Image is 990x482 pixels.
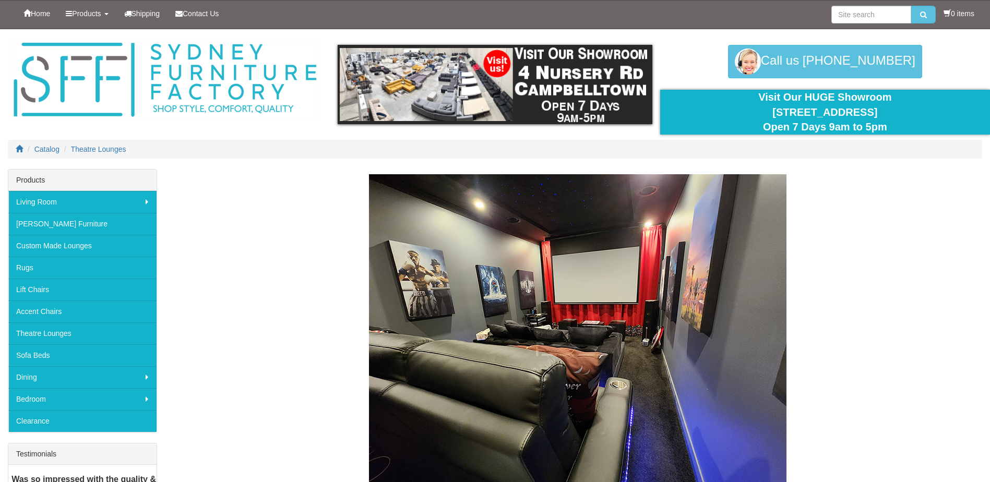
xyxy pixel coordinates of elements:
input: Site search [831,6,911,23]
a: Catalog [34,145,59,153]
a: [PERSON_NAME] Furniture [8,213,157,235]
a: Products [58,1,116,27]
span: Contact Us [183,9,219,18]
span: Shipping [132,9,160,18]
span: Home [31,9,50,18]
a: Accent Chairs [8,300,157,322]
a: Dining [8,366,157,388]
a: Clearance [8,410,157,432]
a: Theatre Lounges [71,145,126,153]
a: Custom Made Lounges [8,235,157,257]
a: Theatre Lounges [8,322,157,344]
a: Sofa Beds [8,344,157,366]
a: Living Room [8,191,157,213]
div: Products [8,170,157,191]
div: Visit Our HUGE Showroom [STREET_ADDRESS] Open 7 Days 9am to 5pm [668,90,982,135]
a: Bedroom [8,388,157,410]
img: showroom.gif [338,45,652,124]
a: Home [16,1,58,27]
a: Rugs [8,257,157,279]
img: Sydney Furniture Factory [8,40,321,121]
li: 0 items [944,8,974,19]
a: Lift Chairs [8,279,157,300]
a: Contact Us [168,1,226,27]
div: Testimonials [8,443,157,465]
a: Shipping [116,1,168,27]
span: Products [72,9,101,18]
